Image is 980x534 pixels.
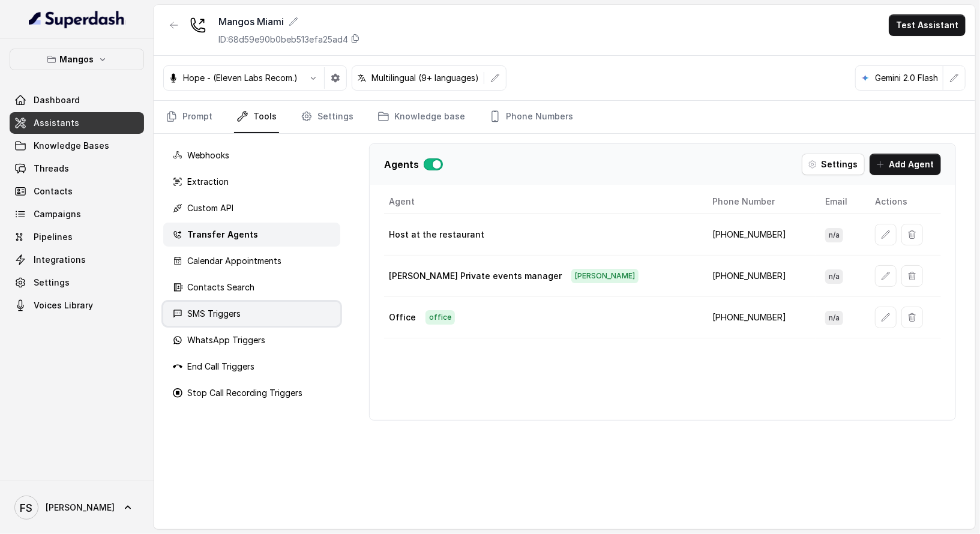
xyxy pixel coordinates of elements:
[802,154,865,175] button: Settings
[34,277,70,289] span: Settings
[187,202,233,214] p: Custom API
[34,299,93,311] span: Voices Library
[34,163,69,175] span: Threads
[183,72,298,84] p: Hope - (Eleven Labs Recom.)
[487,101,576,133] a: Phone Numbers
[371,72,479,84] p: Multilingual (9+ languages)
[218,14,360,29] div: Mangos Miami
[163,101,966,133] nav: Tabs
[187,281,254,293] p: Contacts Search
[34,254,86,266] span: Integrations
[34,117,79,129] span: Assistants
[384,157,419,172] p: Agents
[384,190,703,214] th: Agent
[571,269,639,283] span: [PERSON_NAME]
[816,190,865,214] th: Email
[10,295,144,316] a: Voices Library
[825,228,843,242] span: n/a
[29,10,125,29] img: light.svg
[389,270,562,282] p: [PERSON_NAME] Private events manager
[10,203,144,225] a: Campaigns
[187,229,258,241] p: Transfer Agents
[703,214,816,256] td: [PHONE_NUMBER]
[187,387,302,399] p: Stop Call Recording Triggers
[10,89,144,111] a: Dashboard
[861,73,870,83] svg: google logo
[875,72,938,84] p: Gemini 2.0 Flash
[703,297,816,338] td: [PHONE_NUMBER]
[60,52,94,67] p: Mangos
[187,334,265,346] p: WhatsApp Triggers
[10,491,144,524] a: [PERSON_NAME]
[10,226,144,248] a: Pipelines
[187,308,241,320] p: SMS Triggers
[298,101,356,133] a: Settings
[187,149,229,161] p: Webhooks
[389,311,416,323] p: Office
[375,101,467,133] a: Knowledge base
[889,14,966,36] button: Test Assistant
[34,94,80,106] span: Dashboard
[46,502,115,514] span: [PERSON_NAME]
[10,112,144,134] a: Assistants
[163,101,215,133] a: Prompt
[870,154,941,175] button: Add Agent
[10,272,144,293] a: Settings
[34,185,73,197] span: Contacts
[825,311,843,325] span: n/a
[234,101,279,133] a: Tools
[187,176,229,188] p: Extraction
[187,255,281,267] p: Calendar Appointments
[10,249,144,271] a: Integrations
[703,190,816,214] th: Phone Number
[187,361,254,373] p: End Call Triggers
[10,158,144,179] a: Threads
[218,34,348,46] p: ID: 68d59e90b0beb513efa25ad4
[10,181,144,202] a: Contacts
[10,49,144,70] button: Mangos
[865,190,941,214] th: Actions
[20,502,33,514] text: FS
[825,269,843,284] span: n/a
[389,229,484,241] p: Host at the restaurant
[34,231,73,243] span: Pipelines
[10,135,144,157] a: Knowledge Bases
[703,256,816,297] td: [PHONE_NUMBER]
[425,310,455,325] span: office
[34,208,81,220] span: Campaigns
[34,140,109,152] span: Knowledge Bases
